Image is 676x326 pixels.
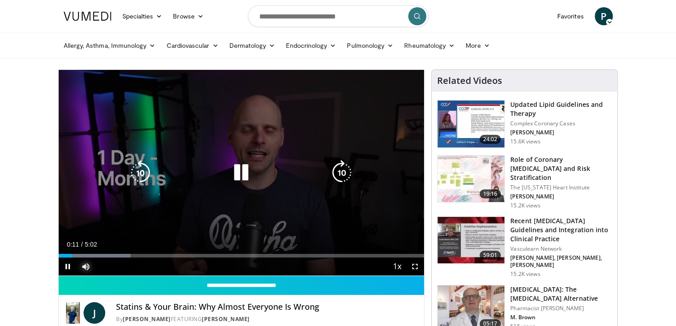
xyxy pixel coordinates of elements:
[510,314,612,321] p: M. Brown
[84,302,105,324] a: J
[224,37,281,55] a: Dermatology
[116,315,417,323] div: By FEATURING
[59,70,424,276] video-js: Video Player
[510,285,612,303] h3: [MEDICAL_DATA]: The [MEDICAL_DATA] Alternative
[510,202,540,209] p: 15.2K views
[438,156,504,202] img: 1efa8c99-7b8a-4ab5-a569-1c219ae7bd2c.150x105_q85_crop-smart_upscale.jpg
[168,7,209,25] a: Browse
[67,241,79,248] span: 0:11
[480,251,501,260] span: 59:01
[437,100,612,148] a: 24:02 Updated Lipid Guidelines and Therapy Complex Coronary Cases [PERSON_NAME] 15.6K views
[161,37,224,55] a: Cardiovascular
[510,138,540,145] p: 15.6K views
[248,5,429,27] input: Search topics, interventions
[438,217,504,264] img: 87825f19-cf4c-4b91-bba1-ce218758c6bb.150x105_q85_crop-smart_upscale.jpg
[59,254,424,257] div: Progress Bar
[480,189,501,198] span: 19:16
[438,101,504,147] img: 77f671eb-9394-4acc-bc78-a9f077f94e00.150x105_q85_crop-smart_upscale.jpg
[388,257,406,275] button: Playback Rate
[510,184,612,191] p: The [US_STATE] Heart Institute
[64,12,112,21] img: VuMedi Logo
[510,245,612,253] p: Vasculearn Network
[510,100,612,118] h3: Updated Lipid Guidelines and Therapy
[81,241,83,248] span: /
[58,37,161,55] a: Allergy, Asthma, Immunology
[552,7,589,25] a: Favorites
[510,193,612,200] p: [PERSON_NAME]
[77,257,95,275] button: Mute
[460,37,495,55] a: More
[510,271,540,278] p: 15.2K views
[510,216,612,243] h3: Recent [MEDICAL_DATA] Guidelines and Integration into Clinical Practice
[510,155,612,182] h3: Role of Coronary [MEDICAL_DATA] and Risk Stratification
[437,216,612,278] a: 59:01 Recent [MEDICAL_DATA] Guidelines and Integration into Clinical Practice Vasculearn Network ...
[117,7,168,25] a: Specialties
[437,75,502,86] h4: Related Videos
[480,135,501,144] span: 24:02
[59,257,77,275] button: Pause
[406,257,424,275] button: Fullscreen
[399,37,460,55] a: Rheumatology
[66,302,80,324] img: Dr. Jordan Rennicke
[341,37,399,55] a: Pulmonology
[510,129,612,136] p: [PERSON_NAME]
[510,254,612,269] p: [PERSON_NAME], [PERSON_NAME], [PERSON_NAME]
[123,315,171,323] a: [PERSON_NAME]
[510,120,612,127] p: Complex Coronary Cases
[116,302,417,312] h4: Statins & Your Brain: Why Almost Everyone Is Wrong
[202,315,250,323] a: [PERSON_NAME]
[280,37,341,55] a: Endocrinology
[510,305,612,312] p: Pharmacist [PERSON_NAME]
[85,241,97,248] span: 5:02
[595,7,613,25] a: P
[437,155,612,209] a: 19:16 Role of Coronary [MEDICAL_DATA] and Risk Stratification The [US_STATE] Heart Institute [PER...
